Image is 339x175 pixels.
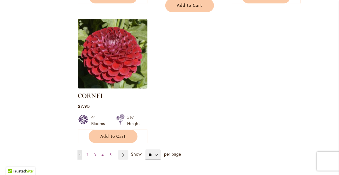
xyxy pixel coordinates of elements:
[86,153,88,157] span: 2
[78,103,90,109] span: $7.95
[131,151,142,157] span: Show
[100,150,105,160] a: 4
[78,19,147,89] img: CORNEL
[91,114,109,127] div: 4" Blooms
[78,92,104,100] a: CORNEL
[79,153,81,157] span: 1
[85,150,90,160] a: 2
[5,153,22,170] iframe: Launch Accessibility Center
[108,150,113,160] a: 5
[164,151,181,157] span: per page
[177,3,202,8] span: Add to Cart
[109,153,112,157] span: 5
[100,134,126,139] span: Add to Cart
[89,130,137,143] button: Add to Cart
[78,84,147,90] a: CORNEL
[127,114,140,127] div: 3½' Height
[92,150,97,160] a: 3
[102,153,104,157] span: 4
[94,153,96,157] span: 3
